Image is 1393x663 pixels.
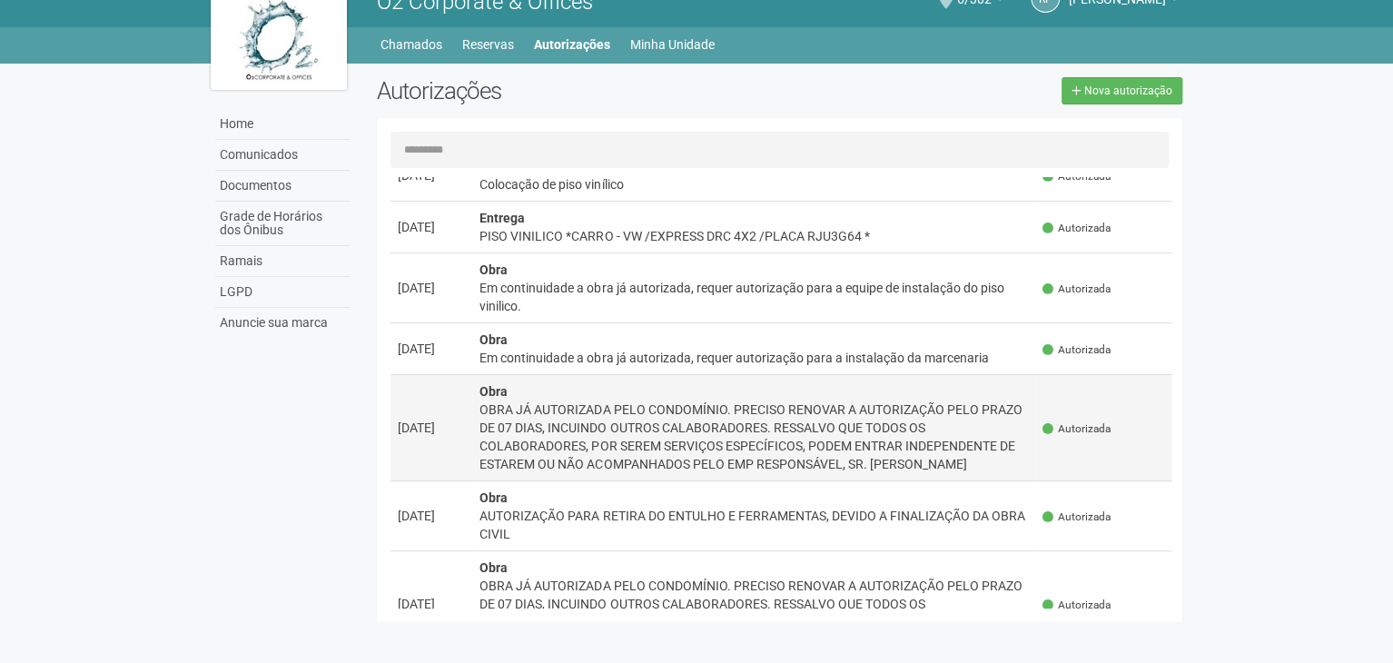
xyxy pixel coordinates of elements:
div: PISO VINILICO *CARRO - VW /EXPRESS DRC 4X2 /PLACA RJU3G64 * [479,227,1028,245]
div: [DATE] [398,507,465,525]
span: Nova autorização [1084,84,1172,97]
div: [DATE] [398,595,465,613]
strong: Obra [479,262,508,277]
div: [DATE] [398,279,465,297]
a: Minha Unidade [630,32,715,57]
h2: Autorizações [377,77,766,104]
strong: Obra [479,384,508,399]
div: [DATE] [398,419,465,437]
a: Chamados [380,32,442,57]
a: Anuncie sua marca [215,308,350,338]
div: OBRA JÁ AUTORIZADA PELO CONDOMÍNIO. PRECISO RENOVAR A AUTORIZAÇÃO PELO PRAZO DE 07 DIAS, INCUINDO... [479,577,1028,649]
div: [DATE] [398,340,465,358]
div: Em continuidade a obra já autorizada, requer autorização para a instalação da marcenaria [479,349,1028,367]
a: Grade de Horários dos Ônibus [215,202,350,246]
div: [DATE] [398,218,465,236]
strong: Obra [479,490,508,505]
strong: Entrega [479,211,525,225]
div: AUTORIZAÇÃO PARA RETIRA DO ENTULHO E FERRAMENTAS, DEVIDO A FINALIZAÇÃO DA OBRA CIVIL [479,507,1028,543]
span: Autorizada [1042,282,1111,297]
div: OBRA JÁ AUTORIZADA PELO CONDOMÍNIO. PRECISO RENOVAR A AUTORIZAÇÃO PELO PRAZO DE 07 DIAS, INCUINDO... [479,401,1028,473]
a: Nova autorização [1062,77,1182,104]
div: Colocação de piso vinílico [479,175,1028,193]
a: Comunicados [215,140,350,171]
span: Autorizada [1042,221,1111,236]
span: Autorizada [1042,421,1111,437]
a: Reservas [462,32,514,57]
span: Autorizada [1042,510,1111,525]
span: Autorizada [1042,342,1111,358]
strong: Obra [479,560,508,575]
span: Autorizada [1042,598,1111,613]
strong: Obra [479,332,508,347]
div: Em continuidade a obra já autorizada, requer autorização para a equipe de instalação do piso vini... [479,279,1028,315]
a: Autorizações [534,32,610,57]
a: LGPD [215,277,350,308]
a: Ramais [215,246,350,277]
a: Documentos [215,171,350,202]
a: Home [215,109,350,140]
span: Autorizada [1042,169,1111,184]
